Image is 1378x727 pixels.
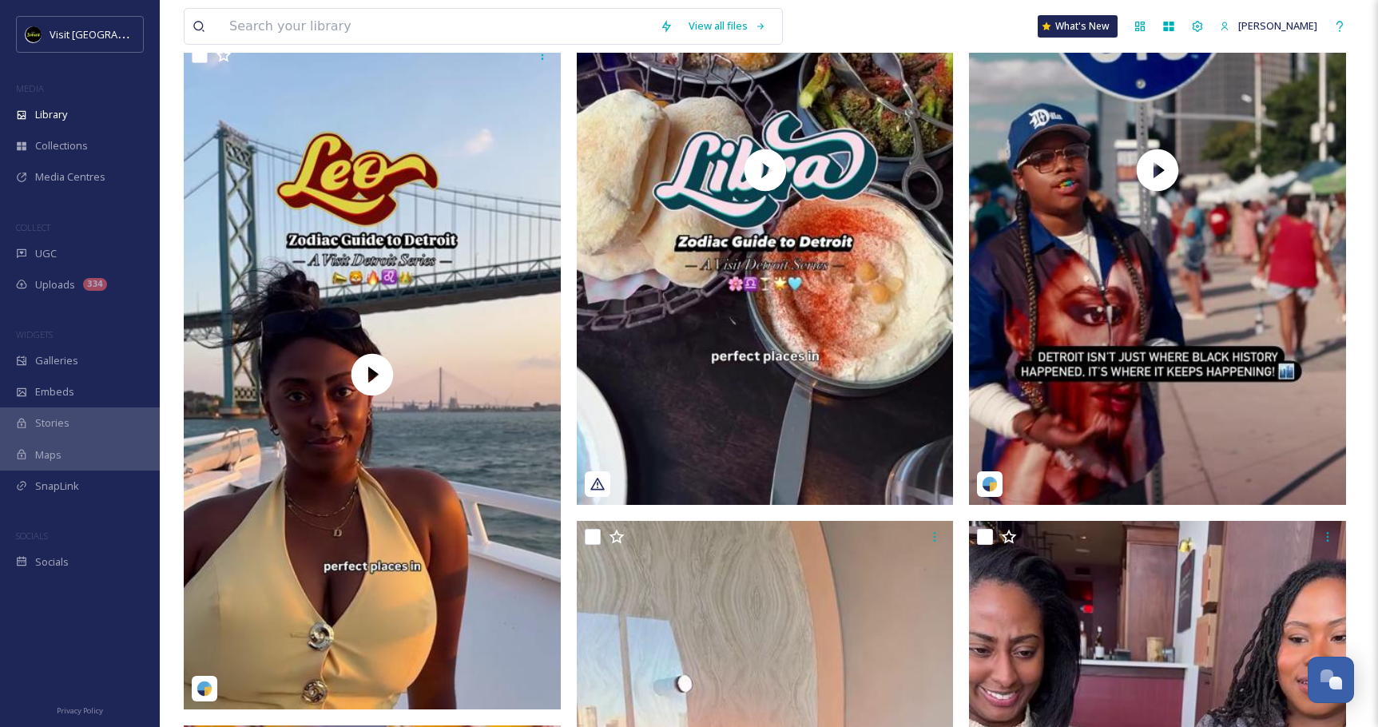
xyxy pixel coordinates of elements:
[35,138,88,153] span: Collections
[1038,15,1118,38] a: What's New
[35,277,75,292] span: Uploads
[35,107,67,122] span: Library
[35,353,78,368] span: Galleries
[16,328,53,340] span: WIDGETS
[982,476,998,492] img: snapsea-logo.png
[1308,657,1354,703] button: Open Chat
[43,93,56,105] img: tab_domain_overview_orange.svg
[61,94,143,105] div: Domain Overview
[221,9,652,44] input: Search your library
[184,39,561,709] img: thumbnail
[26,26,38,38] img: logo_orange.svg
[16,82,44,94] span: MEDIA
[16,221,50,233] span: COLLECT
[35,447,62,463] span: Maps
[681,10,774,42] a: View all files
[35,554,69,570] span: Socials
[50,26,173,42] span: Visit [GEOGRAPHIC_DATA]
[197,681,212,697] img: snapsea-logo.png
[35,384,74,399] span: Embeds
[26,42,38,54] img: website_grey.svg
[35,479,79,494] span: SnapLink
[35,246,57,261] span: UGC
[26,26,42,42] img: VISIT%20DETROIT%20LOGO%20-%20BLACK%20BACKGROUND.png
[35,415,69,431] span: Stories
[159,93,172,105] img: tab_keywords_by_traffic_grey.svg
[1212,10,1325,42] a: [PERSON_NAME]
[16,530,48,542] span: SOCIALS
[57,700,103,719] a: Privacy Policy
[42,42,176,54] div: Domain: [DOMAIN_NAME]
[83,278,107,291] div: 334
[177,94,269,105] div: Keywords by Traffic
[45,26,78,38] div: v 4.0.25
[57,705,103,716] span: Privacy Policy
[1238,18,1317,33] span: [PERSON_NAME]
[35,169,105,185] span: Media Centres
